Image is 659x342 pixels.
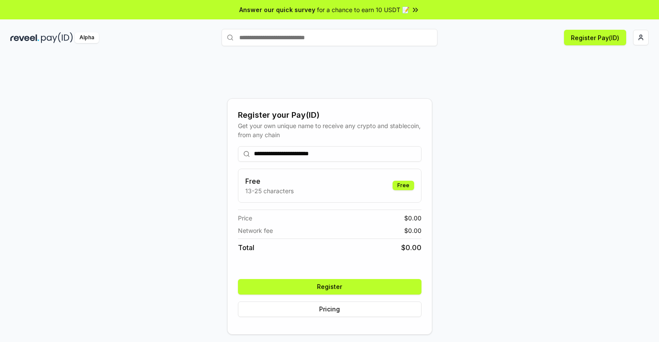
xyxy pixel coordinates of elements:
[238,109,421,121] div: Register your Pay(ID)
[238,213,252,223] span: Price
[239,5,315,14] span: Answer our quick survey
[238,242,254,253] span: Total
[404,213,421,223] span: $ 0.00
[401,242,421,253] span: $ 0.00
[404,226,421,235] span: $ 0.00
[393,181,414,190] div: Free
[238,226,273,235] span: Network fee
[10,32,39,43] img: reveel_dark
[238,121,421,139] div: Get your own unique name to receive any crypto and stablecoin, from any chain
[238,301,421,317] button: Pricing
[245,186,294,195] p: 13-25 characters
[317,5,409,14] span: for a chance to earn 10 USDT 📝
[564,30,626,45] button: Register Pay(ID)
[245,176,294,186] h3: Free
[238,279,421,295] button: Register
[75,32,99,43] div: Alpha
[41,32,73,43] img: pay_id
